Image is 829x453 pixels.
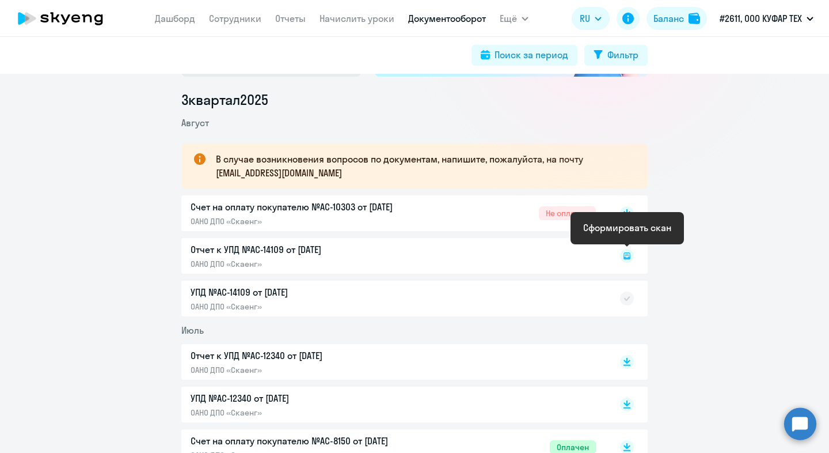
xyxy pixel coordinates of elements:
[181,90,648,109] li: 3 квартал 2025
[714,5,819,32] button: #2611, ООО КУФАР ТЕХ
[216,152,627,180] p: В случае возникновения вопросов по документам, напишите, пожалуйста, на почту [EMAIL_ADDRESS][DOM...
[320,13,394,24] a: Начислить уроки
[580,12,590,25] span: RU
[500,7,528,30] button: Ещё
[191,434,432,448] p: Счет на оплату покупателю №AC-8150 от [DATE]
[191,216,432,226] p: ОАНО ДПО «Скаенг»
[408,13,486,24] a: Документооборот
[275,13,306,24] a: Отчеты
[181,117,209,129] span: Август
[539,206,596,220] span: Не оплачен
[209,13,261,24] a: Сотрудники
[191,365,432,375] p: ОАНО ДПО «Скаенг»
[653,12,684,25] div: Баланс
[647,7,707,30] button: Балансbalance
[607,48,638,62] div: Фильтр
[191,200,432,214] p: Счет на оплату покупателю №AC-10303 от [DATE]
[471,45,577,66] button: Поиск за период
[572,7,610,30] button: RU
[500,12,517,25] span: Ещё
[191,349,432,363] p: Отчет к УПД №AC-12340 от [DATE]
[181,324,204,336] span: Июль
[191,200,596,226] a: Счет на оплату покупателю №AC-10303 от [DATE]ОАНО ДПО «Скаенг»Не оплачен
[495,48,568,62] div: Поиск за период
[720,12,802,25] p: #2611, ООО КУФАР ТЕХ
[584,45,648,66] button: Фильтр
[155,13,195,24] a: Дашборд
[191,407,432,418] p: ОАНО ДПО «Скаенг»
[191,391,596,418] a: УПД №AC-12340 от [DATE]ОАНО ДПО «Скаенг»
[191,391,432,405] p: УПД №AC-12340 от [DATE]
[191,349,596,375] a: Отчет к УПД №AC-12340 от [DATE]ОАНО ДПО «Скаенг»
[583,221,671,235] div: Сформировать скан
[689,13,700,24] img: balance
